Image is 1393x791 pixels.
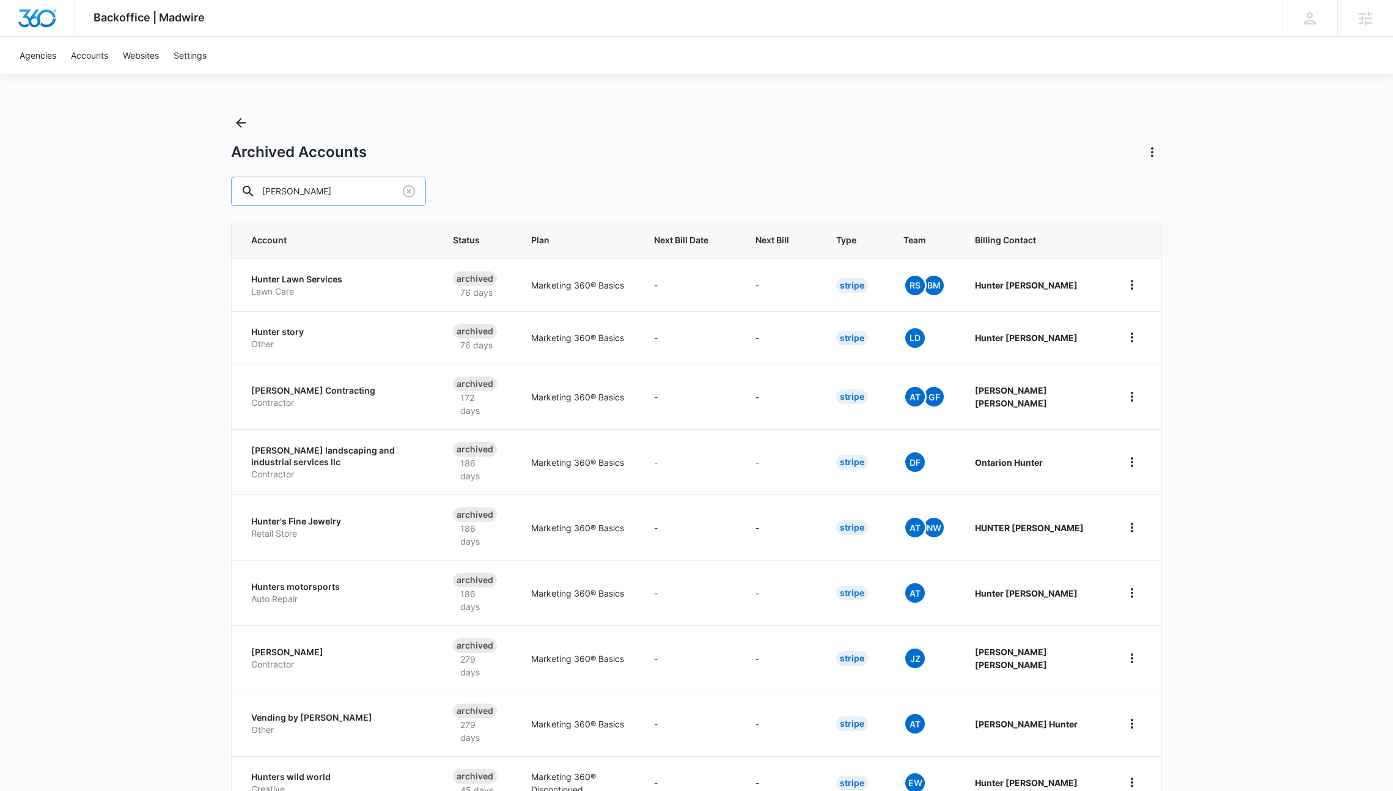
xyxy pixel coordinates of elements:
[251,581,424,605] a: Hunters motorsportsAuto Repair
[531,234,625,246] span: Plan
[251,515,424,539] a: Hunter's Fine JewelryRetail Store
[1122,714,1142,734] button: home
[975,647,1047,670] strong: [PERSON_NAME] [PERSON_NAME]
[251,712,424,724] p: Vending by [PERSON_NAME]
[399,182,419,201] button: Clear
[251,326,424,338] p: Hunter story
[64,37,116,74] a: Accounts
[924,276,944,295] span: BM
[231,113,251,133] button: Back
[741,625,821,691] td: -
[836,389,868,404] div: Stripe
[975,333,1078,343] strong: Hunter [PERSON_NAME]
[975,719,1078,729] strong: [PERSON_NAME] Hunter
[531,521,625,534] p: Marketing 360® Basics
[231,177,426,206] input: Search
[251,273,424,285] p: Hunter Lawn Services
[453,587,502,613] p: 186 days
[836,331,868,345] div: Stripe
[639,691,741,756] td: -
[251,234,406,246] span: Account
[1122,328,1142,347] button: home
[836,776,868,790] div: Stripe
[251,712,424,735] a: Vending by [PERSON_NAME]Other
[453,457,502,482] p: 186 days
[639,495,741,560] td: -
[531,587,625,600] p: Marketing 360® Basics
[836,455,868,469] div: Stripe
[836,234,856,246] span: Type
[1122,387,1142,407] button: home
[905,518,925,537] span: At
[453,507,497,522] div: Archived
[836,651,868,666] div: Stripe
[654,234,708,246] span: Next Bill Date
[453,718,502,744] p: 279 days
[975,457,1043,468] strong: Ontarion Hunter
[975,778,1078,788] strong: Hunter [PERSON_NAME]
[251,384,424,397] p: [PERSON_NAME] Contracting
[453,653,502,679] p: 279 days
[453,769,497,784] div: Archived
[453,638,497,653] div: Archived
[251,593,424,605] p: Auto Repair
[531,456,625,469] p: Marketing 360® Basics
[924,518,944,537] span: NW
[453,234,484,246] span: Status
[251,397,424,409] p: Contractor
[639,364,741,429] td: -
[453,391,502,417] p: 172 days
[453,271,497,286] div: Archived
[531,652,625,665] p: Marketing 360® Basics
[836,520,868,535] div: Stripe
[905,583,925,603] span: At
[251,285,424,298] p: Lawn Care
[453,339,500,351] p: 76 days
[453,573,497,587] div: Archived
[116,37,166,74] a: Websites
[836,586,868,600] div: Stripe
[905,387,925,407] span: At
[1122,583,1142,603] button: home
[12,37,64,74] a: Agencies
[531,718,625,730] p: Marketing 360® Basics
[251,528,424,540] p: Retail Store
[251,326,424,350] a: Hunter storyOther
[905,714,925,734] span: At
[251,468,424,480] p: Contractor
[639,429,741,495] td: -
[251,646,424,658] p: [PERSON_NAME]
[1122,452,1142,472] button: home
[251,384,424,408] a: [PERSON_NAME] ContractingContractor
[905,276,925,295] span: RS
[903,234,928,246] span: Team
[639,560,741,625] td: -
[453,286,500,299] p: 76 days
[251,444,424,468] p: [PERSON_NAME] landscaping and industrial services llc
[453,442,497,457] div: Archived
[741,691,821,756] td: -
[251,646,424,670] a: [PERSON_NAME]Contractor
[975,588,1078,598] strong: Hunter [PERSON_NAME]
[1142,142,1162,162] button: Actions
[453,377,497,391] div: Archived
[924,387,944,407] span: GF
[1122,518,1142,537] button: home
[836,716,868,731] div: Stripe
[166,37,214,74] a: Settings
[251,771,424,783] p: Hunters wild world
[251,273,424,297] a: Hunter Lawn ServicesLawn Care
[905,649,925,668] span: JZ
[453,522,502,548] p: 186 days
[251,724,424,736] p: Other
[905,452,925,472] span: DF
[251,515,424,528] p: Hunter's Fine Jewelry
[94,11,205,24] span: Backoffice | Madwire
[741,259,821,311] td: -
[251,581,424,593] p: Hunters motorsports
[251,444,424,480] a: [PERSON_NAME] landscaping and industrial services llcContractor
[755,234,789,246] span: Next Bill
[975,385,1047,408] strong: [PERSON_NAME] [PERSON_NAME]
[639,625,741,691] td: -
[975,523,1084,533] strong: HUNTER [PERSON_NAME]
